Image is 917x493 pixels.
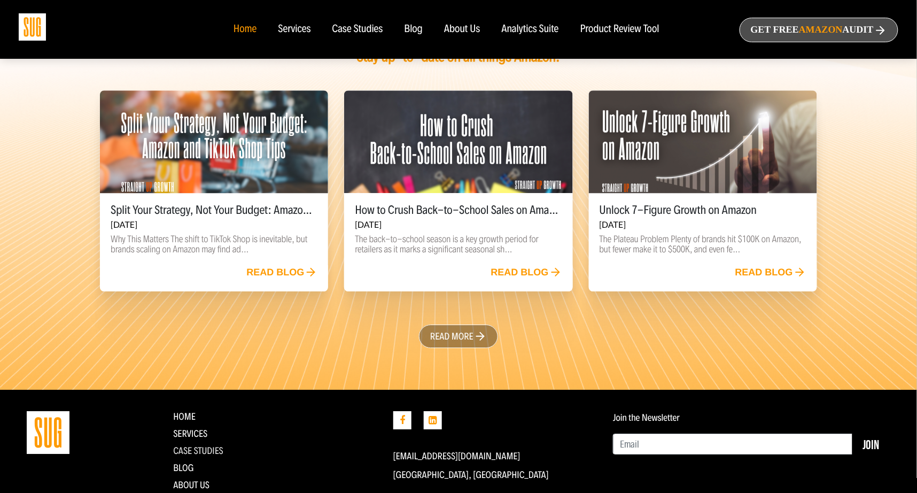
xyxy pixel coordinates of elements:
h6: [DATE] [600,220,806,230]
p: The Plateau Problem Plenty of brands hit $100K on Amazon, but fewer make it to $500K, and even fe... [600,234,806,255]
a: Services [173,428,207,440]
a: About Us [444,24,480,35]
input: Email [613,434,853,455]
h5: Unlock 7-Figure Growth on Amazon [600,204,806,217]
label: Join the Newsletter [613,412,680,423]
a: Product Review Tool [580,24,659,35]
a: Case Studies [332,24,383,35]
a: Services [278,24,310,35]
a: Home [234,24,257,35]
a: Blog [173,462,193,474]
span: Amazon [799,24,843,35]
a: Read more [419,325,498,348]
a: Read blog [491,267,562,279]
h5: Split Your Strategy, Not Your Budget: Amazon and TikTok Shop Tips [111,204,317,217]
button: Join [852,434,890,455]
a: CASE STUDIES [173,445,223,457]
p: [GEOGRAPHIC_DATA], [GEOGRAPHIC_DATA] [393,469,597,480]
p: The back-to-school season is a key growth period for retailers as it marks a significant seasonal... [355,234,562,255]
h6: [DATE] [111,220,317,230]
a: Get freeAmazonAudit [740,18,898,42]
h6: [DATE] [355,220,562,230]
img: Straight Up Growth [27,411,69,454]
h5: How to Crush Back-to-School Sales on Amazon [355,204,562,217]
a: Blog [405,24,423,35]
a: Read blog [246,267,317,279]
a: Read blog [735,267,806,279]
a: Home [173,411,196,422]
a: About Us [173,479,209,491]
a: Analytics Suite [502,24,559,35]
a: [EMAIL_ADDRESS][DOMAIN_NAME] [393,450,520,462]
p: Why This Matters The shift to TikTok Shop is inevitable, but brands scaling on Amazon may find ad... [111,234,317,255]
img: Sug [19,13,46,41]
